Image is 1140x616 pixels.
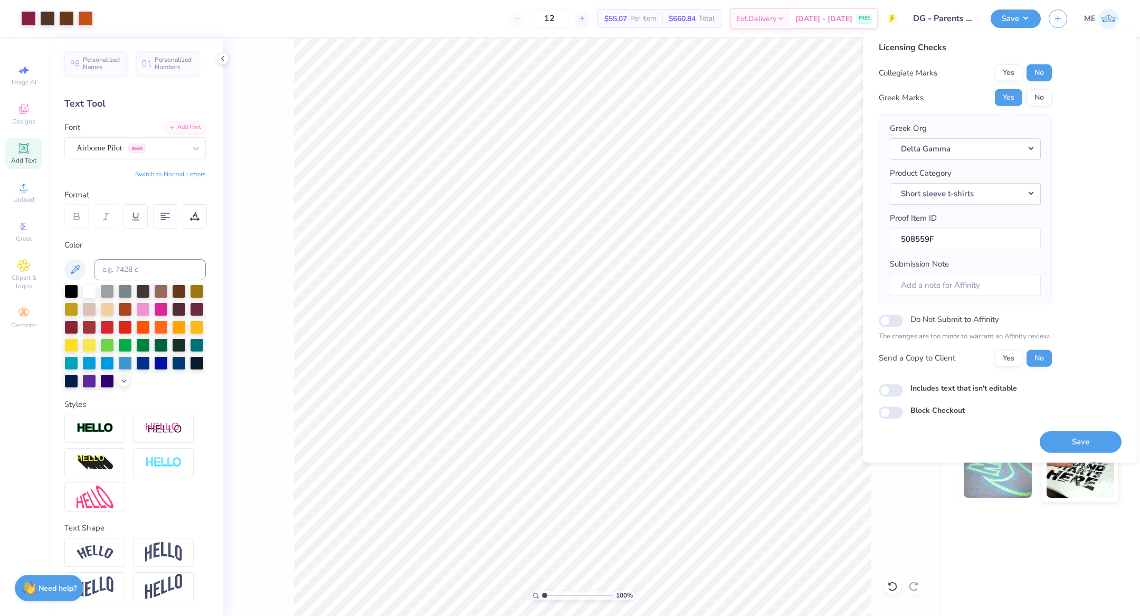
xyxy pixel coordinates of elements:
[64,97,206,111] div: Text Tool
[77,545,113,560] img: Arc
[890,183,1041,204] button: Short sleeve t-shirts
[12,117,35,126] span: Designs
[879,41,1052,54] div: Licensing Checks
[890,212,937,224] label: Proof Item ID
[77,486,113,508] img: Free Distort
[669,13,696,24] span: $660.84
[910,312,999,326] label: Do Not Submit to Affinity
[616,591,633,600] span: 100 %
[991,10,1041,28] button: Save
[135,170,206,178] button: Switch to Normal Letters
[859,15,870,22] span: FREE
[145,574,182,600] img: Rise
[1084,13,1096,25] span: ME
[145,542,182,562] img: Arch
[155,56,192,71] span: Personalized Numbers
[94,259,206,280] input: e.g. 7428 c
[879,352,955,364] div: Send a Copy to Client
[1040,431,1122,452] button: Save
[64,189,207,201] div: Format
[16,234,32,243] span: Greek
[64,522,206,534] div: Text Shape
[77,576,113,597] img: Flag
[5,273,42,290] span: Clipart & logos
[39,583,77,593] strong: Need help?
[1027,349,1052,366] button: No
[890,273,1041,296] input: Add a note for Affinity
[905,8,983,29] input: Untitled Design
[11,321,36,329] span: Decorate
[964,445,1032,498] img: Glow in the Dark Ink
[604,13,627,24] span: $55.07
[11,156,36,165] span: Add Text
[145,422,182,435] img: Shadow
[12,78,36,87] span: Image AI
[64,121,80,134] label: Font
[879,331,1052,342] p: The changes are too minor to warrant an Affinity review.
[879,67,937,79] div: Collegiate Marks
[995,64,1022,81] button: Yes
[699,13,715,24] span: Total
[529,9,570,28] input: – –
[1047,445,1115,498] img: Water based Ink
[995,349,1022,366] button: Yes
[910,405,965,416] label: Block Checkout
[890,122,927,135] label: Greek Org
[1027,64,1052,81] button: No
[145,457,182,469] img: Negative Space
[910,382,1017,393] label: Includes text that isn't editable
[1098,8,1119,29] img: Maria Espena
[890,167,952,179] label: Product Category
[164,121,206,134] div: Add Font
[795,13,852,24] span: [DATE] - [DATE]
[995,89,1022,106] button: Yes
[879,92,924,104] div: Greek Marks
[13,195,34,204] span: Upload
[83,56,120,71] span: Personalized Names
[64,239,206,251] div: Color
[890,258,949,270] label: Submission Note
[1084,8,1119,29] a: ME
[77,422,113,434] img: Stroke
[890,138,1041,159] button: Delta Gamma
[64,399,206,411] div: Styles
[1027,89,1052,106] button: No
[736,13,776,24] span: Est. Delivery
[630,13,656,24] span: Per Item
[77,454,113,471] img: 3d Illusion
